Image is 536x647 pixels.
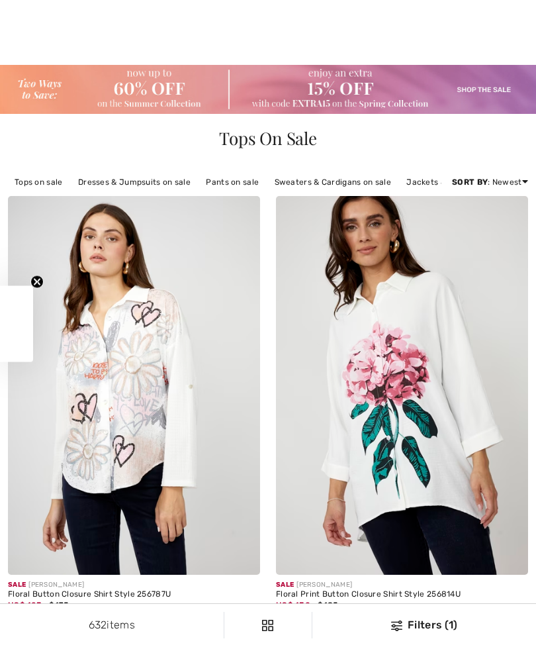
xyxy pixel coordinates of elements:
span: US$ 130 [276,601,310,610]
a: Sweaters & Cardigans on sale [268,174,398,191]
button: Close teaser [30,275,44,288]
span: US$ 123 [8,601,42,610]
div: [PERSON_NAME] [8,580,260,590]
span: Sale [8,581,26,589]
a: Jackets & Blazers on sale [400,174,514,191]
span: 632 [89,619,107,631]
span: Sale [276,581,294,589]
div: : Newest [452,176,528,188]
img: Floral Print Button Closure Shirt Style 256814U. Off White [276,196,528,575]
div: Filters (1) [320,617,528,633]
img: Filters [262,620,273,631]
a: Tops on sale [8,174,69,191]
span: $175 [49,601,68,610]
div: [PERSON_NAME] [276,580,528,590]
img: Floral Button Closure Shirt Style 256787U. Off white/pink [8,196,260,575]
a: Pants on sale [199,174,265,191]
div: Floral Button Closure Shirt Style 256787U [8,590,260,599]
span: $185 [318,601,337,610]
strong: Sort By [452,177,488,187]
div: Floral Print Button Closure Shirt Style 256814U [276,590,528,599]
a: Dresses & Jumpsuits on sale [71,174,197,191]
span: Tops On Sale [219,126,316,150]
